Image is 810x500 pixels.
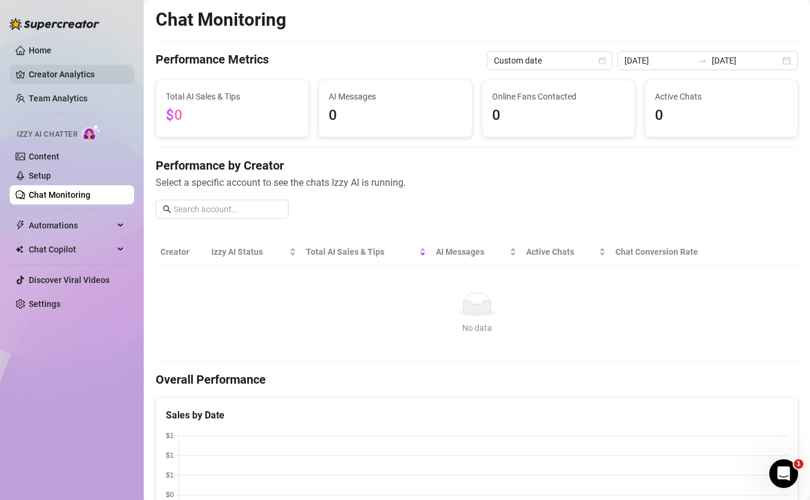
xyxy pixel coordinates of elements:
div: No data [165,321,788,335]
span: Izzy AI Chatter [17,129,77,140]
span: Active Chats [655,90,788,103]
div: Sales by Date [166,408,788,423]
img: AI Chatter [82,124,101,141]
img: logo-BBDzfeDw.svg [10,18,99,30]
span: Total AI Sales & Tips [166,90,299,103]
span: 1 [794,459,803,469]
span: thunderbolt [16,221,25,230]
span: Active Chats [526,245,596,258]
span: Chat Copilot [29,240,114,259]
span: Total AI Sales & Tips [306,245,417,258]
input: Search account... [174,203,281,216]
th: Chat Conversion Rate [611,238,733,266]
span: 0 [655,104,788,127]
span: Automations [29,216,114,235]
span: Custom date [494,52,605,70]
span: 0 [492,104,625,127]
a: Team Analytics [29,94,87,103]
span: 0 [329,104,462,127]
h2: Chat Monitoring [156,8,286,31]
span: swap-right [697,56,707,65]
th: Izzy AI Status [207,238,301,266]
th: Total AI Sales & Tips [301,238,431,266]
img: Chat Copilot [16,245,23,254]
a: Settings [29,299,60,309]
input: Start date [624,54,693,67]
th: Active Chats [521,238,611,266]
span: $0 [166,107,183,124]
span: Izzy AI Status [211,245,286,258]
a: Discover Viral Videos [29,275,110,285]
a: Chat Monitoring [29,190,90,200]
a: Creator Analytics [29,65,125,84]
a: Home [29,46,51,55]
th: AI Messages [431,238,521,266]
span: to [697,56,707,65]
h4: Performance Metrics [156,51,269,70]
input: End date [712,54,780,67]
a: Content [29,152,59,161]
h4: Overall Performance [156,371,798,388]
h4: Performance by Creator [156,157,798,174]
iframe: Intercom live chat [769,459,798,488]
span: Online Fans Contacted [492,90,625,103]
th: Creator [156,238,207,266]
span: calendar [599,57,606,64]
span: search [163,205,171,213]
span: Select a specific account to see the chats Izzy AI is running. [156,175,798,190]
span: AI Messages [436,245,507,258]
a: Setup [29,171,51,180]
span: AI Messages [329,90,462,103]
